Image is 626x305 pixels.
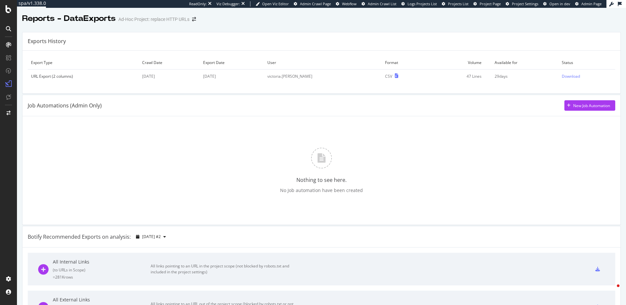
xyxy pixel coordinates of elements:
[408,1,437,6] span: Logs Projects List
[581,1,602,6] span: Admin Page
[118,16,189,23] div: Ad-Hoc Project: replace HTTP URLs
[336,1,357,7] a: Webflow
[139,70,200,83] td: [DATE]
[491,56,559,70] td: Available for
[382,56,427,70] td: Format
[296,176,347,184] div: Nothing to see here.
[262,1,289,6] span: Open Viz Editor
[543,1,570,7] a: Open in dev
[491,70,559,83] td: 29 days
[264,70,382,83] td: victoria.[PERSON_NAME]
[280,187,363,194] div: No Job automation have been created
[473,1,501,7] a: Project Page
[256,1,289,7] a: Open Viz Editor
[562,73,580,79] div: Download
[200,70,264,83] td: [DATE]
[595,267,600,271] div: csv-export
[480,1,501,6] span: Project Page
[442,1,469,7] a: Projects List
[573,103,610,108] div: New Job Automation
[216,1,240,7] div: Viz Debugger:
[28,102,102,109] div: Job Automations (Admin Only)
[512,1,538,6] span: Project Settings
[151,263,297,275] div: All links pointing to an URL in the project scope (not blocked by robots.txt and included in the ...
[427,70,492,83] td: 47 Lines
[28,56,139,70] td: Export Type
[300,1,331,6] span: Admin Crawl Page
[53,259,151,265] div: All Internal Links
[564,100,615,111] button: New Job Automation
[28,38,66,45] div: Exports History
[142,234,161,239] span: 2025 Sep. 17th #2
[401,1,437,7] a: Logs Projects List
[549,1,570,6] span: Open in dev
[368,1,396,6] span: Admin Crawl List
[427,56,492,70] td: Volume
[264,56,382,70] td: User
[448,1,469,6] span: Projects List
[28,233,131,241] div: Botify Recommended Exports on analysis:
[562,73,612,79] a: Download
[311,148,332,169] img: J3t+pQLvoHxnFBO3SZG38AAAAASUVORK5CYII=
[575,1,602,7] a: Admin Page
[31,73,136,79] div: URL Export (2 columns)
[192,17,196,22] div: arrow-right-arrow-left
[385,73,392,79] div: CSV
[133,232,169,242] button: [DATE] #2
[53,267,151,273] div: ( to URLs in Scope )
[342,1,357,6] span: Webflow
[200,56,264,70] td: Export Date
[362,1,396,7] a: Admin Crawl List
[22,13,116,24] div: Reports - DataExports
[294,1,331,7] a: Admin Crawl Page
[506,1,538,7] a: Project Settings
[559,56,615,70] td: Status
[189,1,207,7] div: ReadOnly:
[139,56,200,70] td: Crawl Date
[53,297,151,303] div: All External Links
[53,274,151,280] div: = 281K rows
[604,283,619,298] iframe: Intercom live chat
